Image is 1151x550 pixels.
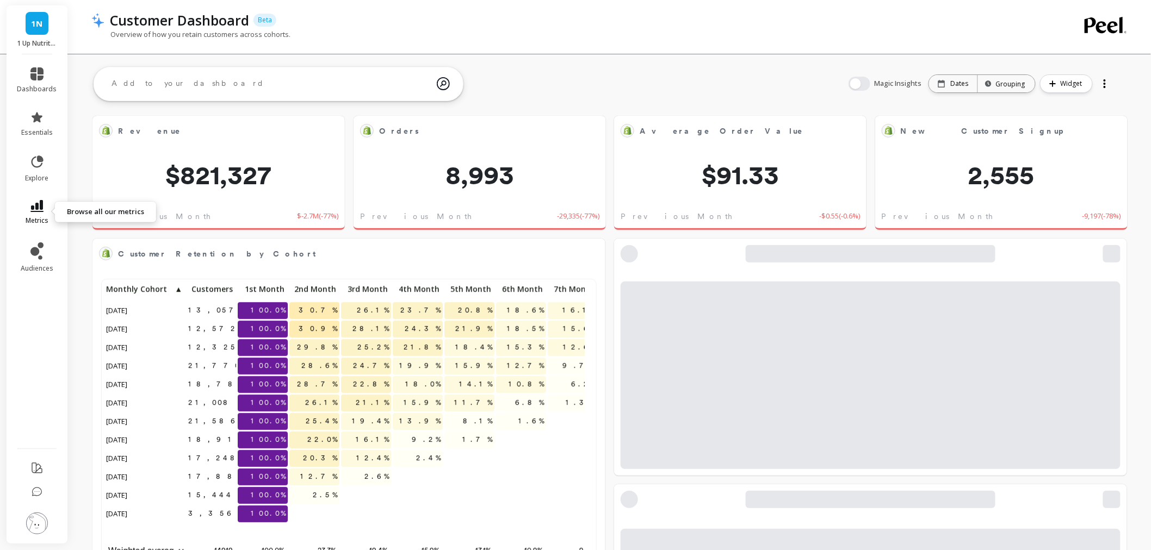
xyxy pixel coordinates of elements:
span: 100.0% [249,358,288,374]
span: 25.4% [304,413,339,429]
p: Dates [951,79,969,88]
span: 18.4% [453,339,494,355]
span: Previous Month [621,211,734,222]
span: 18,918 [186,432,251,448]
span: audiences [21,264,53,273]
span: 7th Month [550,285,595,293]
span: [DATE] [104,358,131,374]
span: 26.1% [303,395,339,411]
span: 12.6% [561,339,598,355]
span: 2,555 [875,162,1128,188]
div: Toggle SortBy [104,282,156,300]
span: 1st Month [240,285,284,293]
span: 18.6% [505,302,546,318]
span: -29,335 ( -77% ) [557,211,599,222]
span: 1.3% [564,395,598,411]
span: 5th Month [447,285,491,293]
span: [DATE] [104,413,131,429]
span: 11.7% [452,395,494,411]
span: 15.9% [401,395,443,411]
span: 21,586 [186,414,241,430]
span: [DATE] [104,321,131,337]
span: 12.7% [298,468,339,485]
span: Previous Month [882,211,995,222]
span: 22.8% [351,376,391,392]
span: 21.1% [354,395,391,411]
span: 6.8% [513,395,546,411]
span: [DATE] [104,339,131,355]
span: Magic Insights [875,78,924,89]
span: 4th Month [395,285,440,293]
div: Toggle SortBy [496,282,547,300]
span: 26.1% [355,302,391,318]
span: [DATE] [104,487,131,503]
div: Toggle SortBy [444,282,496,300]
span: dashboards [17,85,57,93]
span: Revenue [118,123,304,139]
p: Customer Dashboard [110,11,249,29]
div: Toggle SortBy [392,282,444,300]
span: -$0.55 ( -0.6% ) [819,211,860,222]
span: [DATE] [104,395,131,411]
span: 16.1% [354,432,391,448]
span: Orders [379,126,419,137]
span: 13.9% [397,413,443,429]
p: Customers [186,282,236,297]
span: 12.7% [505,358,546,374]
span: 6th Month [498,285,543,293]
button: Widget [1040,74,1093,93]
span: Customer Retention by Cohort [118,248,315,260]
span: 24.7% [351,358,391,374]
span: 100.0% [249,450,288,466]
span: 29.8% [295,339,339,355]
div: Toggle SortBy [547,282,599,300]
span: 18.5% [505,321,546,337]
span: 16.1% [560,302,598,318]
span: Revenue [118,126,181,137]
span: Average Order Value [640,126,803,137]
span: 24.3% [403,321,443,337]
span: 100.0% [249,321,288,337]
span: 17,248 [186,451,245,467]
span: Customer Retention by Cohort [118,246,564,261]
span: 18,787 [186,377,254,393]
span: [DATE] [104,450,131,466]
span: 21.9% [453,321,494,337]
span: $821,327 [92,162,345,188]
span: $-2.7M ( -77% ) [297,211,338,222]
span: 3rd Month [343,285,388,293]
div: Toggle SortBy [237,282,289,300]
span: 14.1% [457,376,494,392]
span: 100.0% [249,376,288,392]
span: New Customer Signup [901,126,1063,137]
span: 6.2% [569,376,598,392]
p: Monthly Cohort [104,282,185,297]
img: magic search icon [437,69,450,98]
span: 9.2% [410,432,443,448]
p: 6th Month [496,282,546,297]
span: 100.0% [249,468,288,485]
span: 17,880 [186,469,247,485]
span: 1.7% [460,432,494,448]
span: 2.6% [362,468,391,485]
span: 1.6% [516,413,546,429]
span: Average Order Value [640,123,825,139]
p: 1st Month [238,282,288,297]
span: [DATE] [104,432,131,448]
span: 100.0% [249,413,288,429]
p: 3rd Month [341,282,391,297]
span: [DATE] [104,505,131,522]
span: 21,770 [186,358,244,374]
span: 12.4% [354,450,391,466]
span: 12,572 [186,321,241,337]
span: 20.8% [456,302,494,318]
span: Widget [1061,78,1086,89]
div: Toggle SortBy [289,282,341,300]
span: 2nd Month [292,285,336,293]
span: [DATE] [104,468,131,485]
span: [DATE] [104,302,131,318]
span: 15.9% [453,358,494,374]
span: 12,325 [186,340,241,356]
span: 30.9% [296,321,339,337]
p: Beta [253,14,276,27]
